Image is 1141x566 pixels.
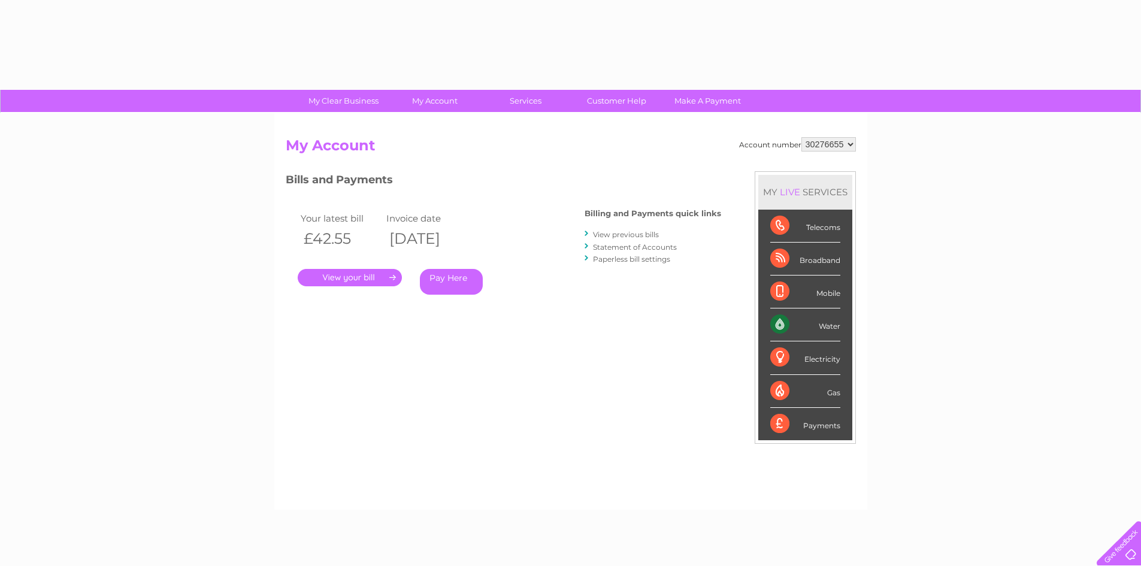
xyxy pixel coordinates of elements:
[294,90,393,112] a: My Clear Business
[385,90,484,112] a: My Account
[383,210,470,226] td: Invoice date
[286,171,721,192] h3: Bills and Payments
[770,341,840,374] div: Electricity
[593,243,677,252] a: Statement of Accounts
[770,308,840,341] div: Water
[777,186,803,198] div: LIVE
[770,408,840,440] div: Payments
[567,90,666,112] a: Customer Help
[658,90,757,112] a: Make A Payment
[298,269,402,286] a: .
[770,210,840,243] div: Telecoms
[383,226,470,251] th: [DATE]
[739,137,856,152] div: Account number
[770,276,840,308] div: Mobile
[585,209,721,218] h4: Billing and Payments quick links
[476,90,575,112] a: Services
[298,226,384,251] th: £42.55
[593,230,659,239] a: View previous bills
[758,175,852,209] div: MY SERVICES
[420,269,483,295] a: Pay Here
[770,375,840,408] div: Gas
[298,210,384,226] td: Your latest bill
[286,137,856,160] h2: My Account
[770,243,840,276] div: Broadband
[593,255,670,264] a: Paperless bill settings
